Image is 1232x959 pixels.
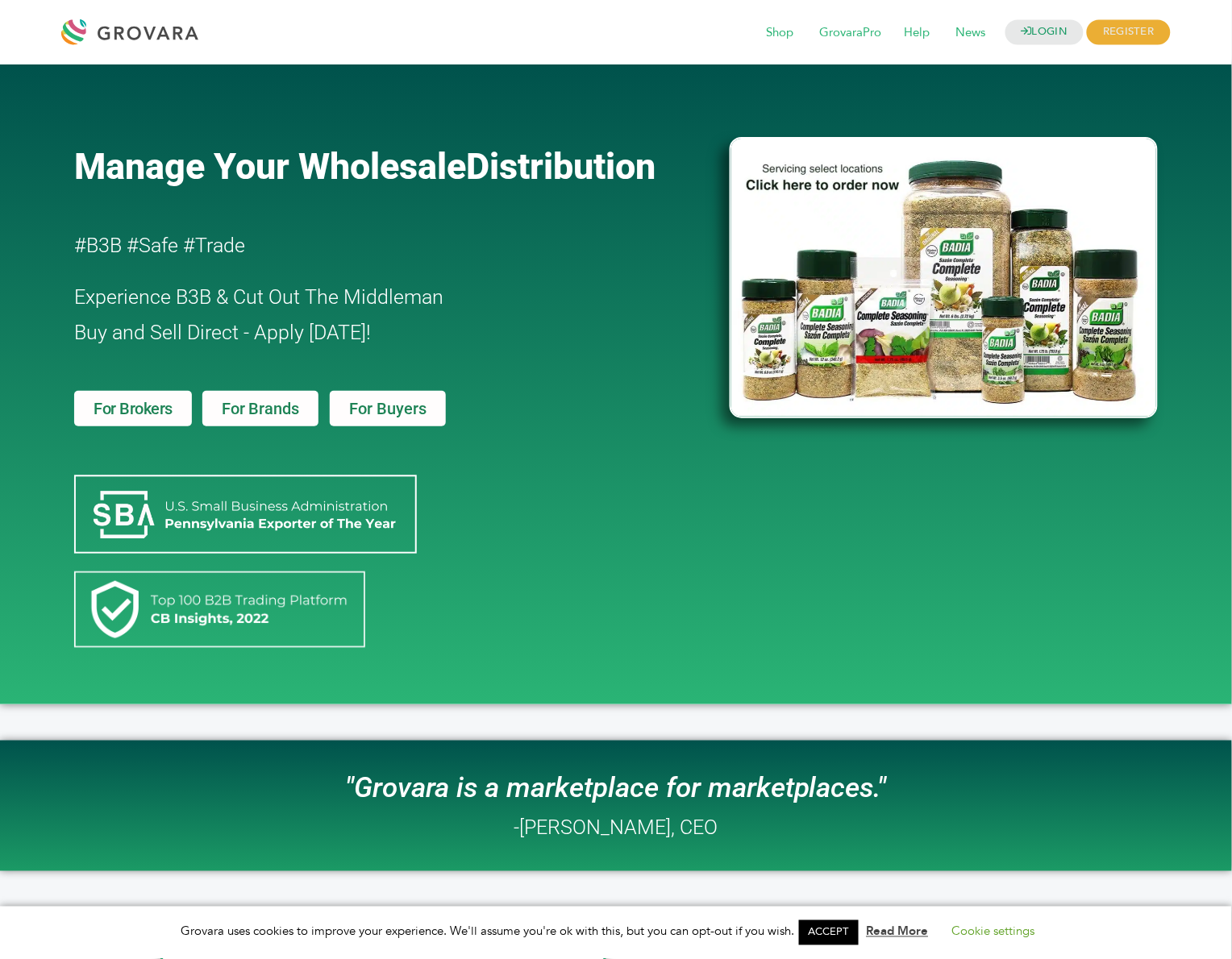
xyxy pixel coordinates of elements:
a: Cookie settings [952,924,1035,940]
span: GrovaraPro [809,18,893,48]
a: LOGIN [1005,20,1084,45]
span: For Brands [222,401,298,417]
a: For Brokers [74,391,192,426]
span: REGISTER [1087,20,1170,45]
a: Shop [755,24,805,42]
span: Buy and Sell Direct - Apply [DATE]! [74,321,371,344]
span: Distribution [466,145,656,188]
h2: #B3B #Safe #Trade [74,228,637,264]
a: For Buyers [330,391,446,426]
span: Manage Your Wholesale [74,145,466,188]
a: Manage Your WholesaleDistribution [74,145,703,188]
a: For Brands [202,391,318,426]
span: News [945,18,997,48]
h2: -[PERSON_NAME], CEO [514,818,718,838]
span: Help [893,18,942,48]
span: For Brokers [94,401,173,417]
a: ACCEPT [799,920,859,945]
span: Experience B3B & Cut Out The Middleman [74,285,443,309]
a: GrovaraPro [809,24,893,42]
span: For Buyers [349,401,427,417]
a: Read More [867,924,929,940]
i: "Grovara is a marketplace for marketplaces." [345,771,887,804]
span: Grovara uses cookies to improve your experience. We'll assume you're ok with this, but you can op... [181,924,1051,940]
a: Help [893,24,942,42]
span: Shop [755,18,805,48]
a: News [945,24,997,42]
